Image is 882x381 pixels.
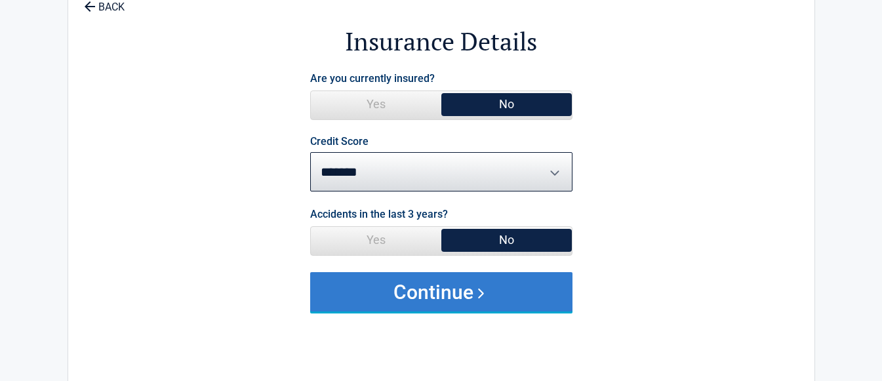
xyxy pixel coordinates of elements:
label: Credit Score [310,136,369,147]
span: No [441,227,572,253]
label: Accidents in the last 3 years? [310,205,448,223]
span: Yes [311,227,441,253]
h2: Insurance Details [140,25,742,58]
span: No [441,91,572,117]
span: Yes [311,91,441,117]
button: Continue [310,272,572,311]
label: Are you currently insured? [310,70,435,87]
